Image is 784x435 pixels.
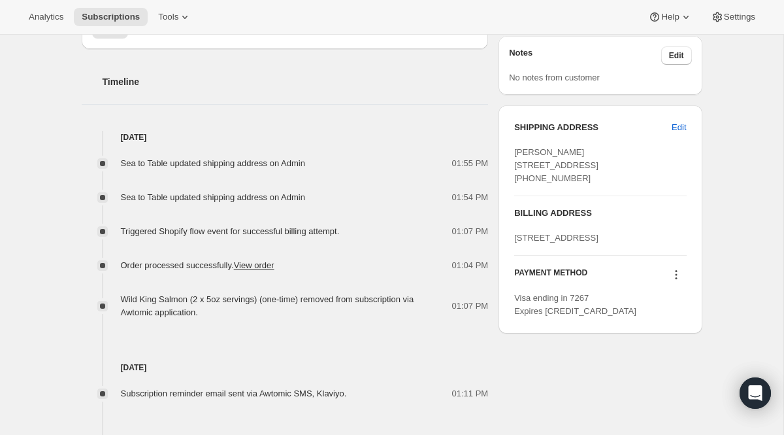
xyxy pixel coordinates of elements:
span: 01:07 PM [452,300,489,313]
span: Settings [724,12,755,22]
span: 01:55 PM [452,157,489,170]
span: [PERSON_NAME] [STREET_ADDRESS] [PHONE_NUMBER] [514,147,598,183]
h4: [DATE] [82,361,489,374]
span: Sea to Table updated shipping address on Admin [121,192,305,202]
span: Sea to Table updated shipping address on Admin [121,158,305,168]
button: Settings [703,8,763,26]
span: 01:11 PM [452,387,489,400]
span: Subscription reminder email sent via Awtomic SMS, Klaviyo. [121,389,347,398]
span: Edit [669,50,684,61]
span: 01:07 PM [452,225,489,238]
span: Subscriptions [82,12,140,22]
span: Order processed successfully. [121,260,274,270]
button: Subscriptions [74,8,148,26]
span: Wild King Salmon (2 x 5oz servings) (one-time) removed from subscription via Awtomic application. [121,294,414,317]
button: Edit [661,46,692,65]
h3: BILLING ADDRESS [514,207,686,220]
h3: SHIPPING ADDRESS [514,121,672,134]
span: 01:54 PM [452,191,489,204]
h2: Timeline [103,75,489,88]
a: View order [234,260,274,270]
span: Tools [158,12,178,22]
span: No notes from customer [509,73,600,82]
button: Edit [664,117,694,138]
button: Analytics [21,8,71,26]
h4: [DATE] [82,131,489,144]
span: [STREET_ADDRESS] [514,233,598,243]
span: Help [661,12,679,22]
span: Triggered Shopify flow event for successful billing attempt. [121,226,340,236]
button: Tools [150,8,199,26]
span: Edit [672,121,686,134]
span: 01:04 PM [452,259,489,272]
h3: PAYMENT METHOD [514,268,587,285]
h3: Notes [509,46,661,65]
span: Visa ending in 7267 Expires [CREDIT_CARD_DATA] [514,293,636,316]
button: Help [640,8,700,26]
div: Open Intercom Messenger [740,377,771,409]
span: Analytics [29,12,63,22]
